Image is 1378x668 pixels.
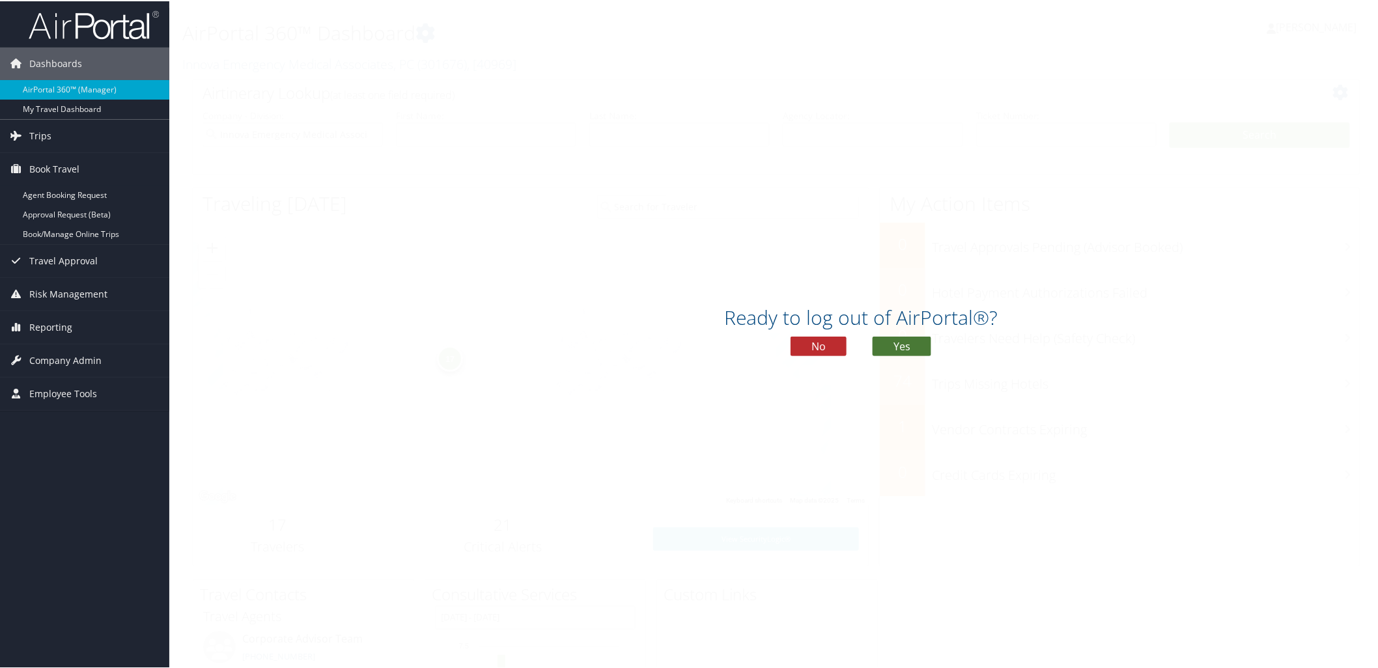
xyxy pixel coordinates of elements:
span: Company Admin [29,343,102,376]
span: Dashboards [29,46,82,79]
span: Employee Tools [29,376,97,409]
span: Risk Management [29,277,107,309]
span: Book Travel [29,152,79,184]
img: airportal-logo.png [29,8,159,39]
span: Trips [29,118,51,151]
button: No [791,335,847,355]
button: Yes [873,335,931,355]
span: Reporting [29,310,72,342]
span: Travel Approval [29,244,98,276]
